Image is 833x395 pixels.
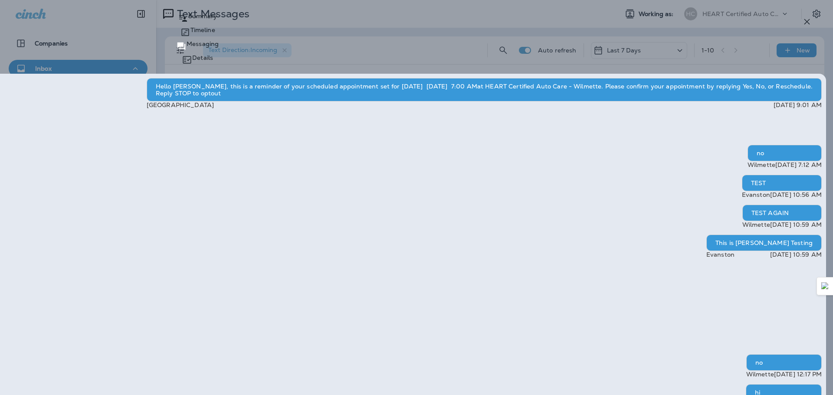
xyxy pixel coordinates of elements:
div: TEST [742,175,822,191]
p: Wilmette [748,161,775,168]
p: Messaging [187,40,219,47]
p: [DATE] 12:17 PM [774,371,822,378]
p: Details [192,54,213,61]
div: no [746,354,822,371]
p: [DATE] 9:01 AM [774,101,822,108]
p: Summary [188,13,217,20]
div: no [748,145,822,161]
img: Detect Auto [821,282,829,290]
div: This is [PERSON_NAME] Testing [706,235,822,251]
p: [DATE] 10:59 AM [770,221,822,228]
p: Timeline [190,26,215,33]
p: Wilmette [742,221,770,228]
p: Evanston [742,191,770,198]
p: [GEOGRAPHIC_DATA] [147,101,214,108]
p: [DATE] 7:12 AM [775,161,822,168]
p: Evanston [706,251,735,258]
div: Hello [PERSON_NAME], this is a reminder of your scheduled appointment set for [DATE] [DATE] 7:00 ... [147,78,822,101]
p: [DATE] 10:56 AM [770,191,822,198]
div: TEST AGAIN [742,205,822,221]
p: Wilmette [746,371,774,378]
p: [DATE] 10:59 AM [770,251,822,258]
